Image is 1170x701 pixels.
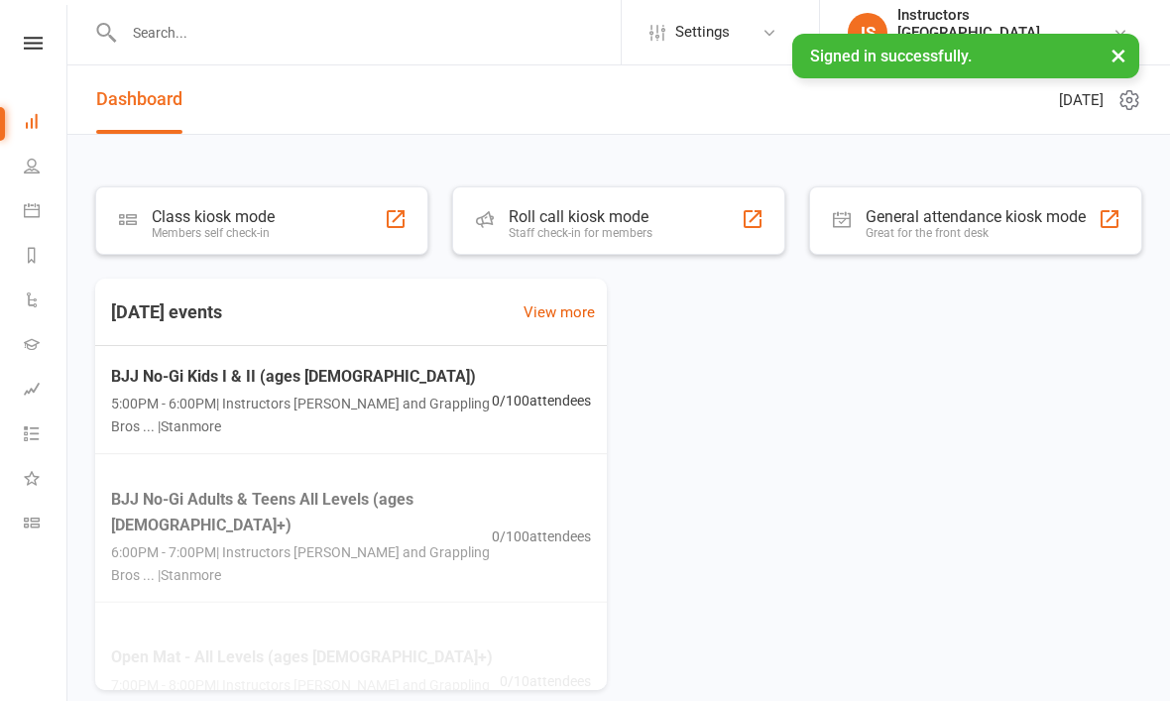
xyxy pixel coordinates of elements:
div: Roll call kiosk mode [509,207,652,226]
span: 0 / 10 attendees [500,670,591,692]
a: Dashboard [96,65,182,134]
a: Class kiosk mode [24,503,68,547]
span: [DATE] [1059,88,1104,112]
span: Signed in successfully. [810,47,972,65]
a: Dashboard [24,101,68,146]
a: Calendar [24,190,68,235]
input: Search... [118,19,621,47]
div: IS [848,13,887,53]
a: People [24,146,68,190]
span: Settings [675,10,730,55]
a: Reports [24,235,68,280]
span: 0 / 100 attendees [492,526,591,547]
a: Assessments [24,369,68,413]
div: General attendance kiosk mode [866,207,1086,226]
span: Open Mat - All Levels (ages [DEMOGRAPHIC_DATA]+) [111,644,500,670]
a: View more [524,300,595,324]
div: Class kiosk mode [152,207,275,226]
a: What's New [24,458,68,503]
span: 0 / 100 attendees [492,390,591,411]
span: 6:00PM - 7:00PM | Instructors [PERSON_NAME] and Grappling Bros ... | Stanmore [111,541,492,586]
div: Staff check-in for members [509,226,652,240]
h3: [DATE] events [95,294,238,330]
span: BJJ No-Gi Kids I & II (ages [DEMOGRAPHIC_DATA]) [111,364,492,390]
div: Instructors [GEOGRAPHIC_DATA] [897,6,1112,42]
span: 5:00PM - 6:00PM | Instructors [PERSON_NAME] and Grappling Bros ... | Stanmore [111,394,492,438]
button: × [1101,34,1136,76]
span: BJJ No-Gi Adults & Teens All Levels (ages [DEMOGRAPHIC_DATA]+) [111,487,492,537]
div: Great for the front desk [866,226,1086,240]
div: Members self check-in [152,226,275,240]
